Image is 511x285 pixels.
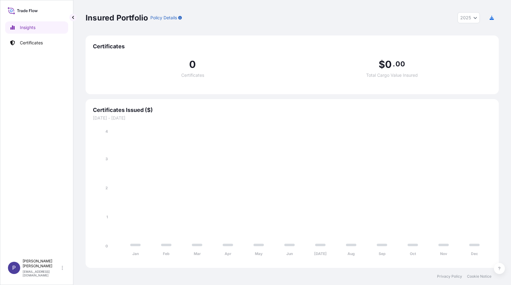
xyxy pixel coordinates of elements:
[458,12,480,23] button: Year Selector
[12,265,16,271] span: P
[105,186,108,190] tspan: 2
[194,251,201,256] tspan: Mar
[395,61,405,66] span: 00
[105,244,108,248] tspan: 0
[347,251,355,256] tspan: Aug
[440,251,447,256] tspan: Nov
[379,251,386,256] tspan: Sep
[471,251,478,256] tspan: Dec
[86,13,148,23] p: Insured Portfolio
[286,251,293,256] tspan: Jun
[314,251,327,256] tspan: [DATE]
[437,274,462,279] a: Privacy Policy
[460,15,471,21] span: 2025
[23,270,61,277] p: [EMAIL_ADDRESS][DOMAIN_NAME]
[255,251,263,256] tspan: May
[366,73,418,77] span: Total Cargo Value Insured
[189,60,196,69] span: 0
[163,251,170,256] tspan: Feb
[150,15,177,21] p: Policy Details
[181,73,204,77] span: Certificates
[23,259,61,268] p: [PERSON_NAME] [PERSON_NAME]
[467,274,491,279] a: Cookie Notice
[225,251,231,256] tspan: Apr
[132,251,139,256] tspan: Jan
[385,60,392,69] span: 0
[20,40,43,46] p: Certificates
[5,21,68,34] a: Insights
[93,43,491,50] span: Certificates
[106,215,108,219] tspan: 1
[93,106,491,114] span: Certificates Issued ($)
[393,61,395,66] span: .
[5,37,68,49] a: Certificates
[410,251,416,256] tspan: Oct
[20,24,35,31] p: Insights
[105,129,108,134] tspan: 4
[93,115,491,121] span: [DATE] - [DATE]
[379,60,385,69] span: $
[105,157,108,161] tspan: 3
